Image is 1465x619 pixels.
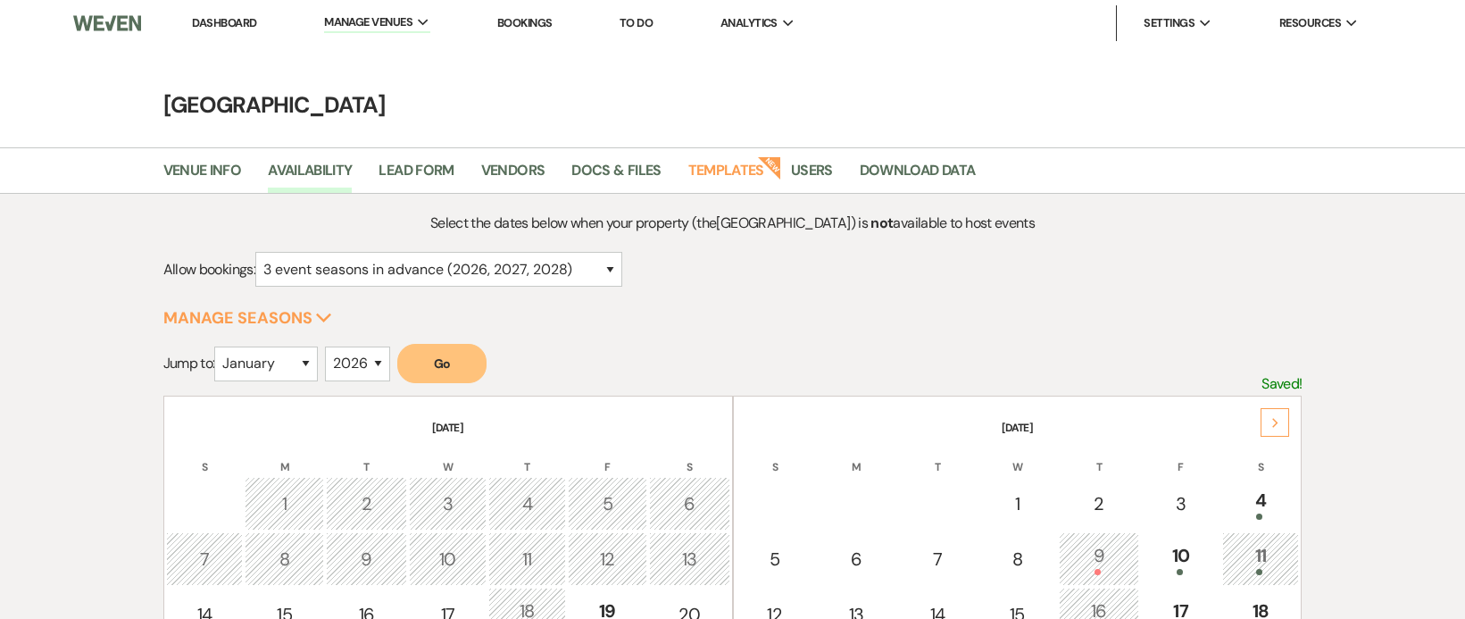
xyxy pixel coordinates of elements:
[163,159,242,193] a: Venue Info
[870,213,893,232] strong: not
[736,398,1300,436] th: [DATE]
[488,438,566,475] th: T
[1232,542,1290,575] div: 11
[987,546,1047,573] div: 8
[720,14,778,32] span: Analytics
[324,13,412,31] span: Manage Venues
[620,15,653,30] a: To Do
[1232,487,1290,520] div: 4
[826,546,887,573] div: 6
[1069,542,1130,575] div: 9
[1261,372,1302,396] p: Saved!
[659,490,720,517] div: 6
[571,159,661,193] a: Docs & Files
[245,438,324,475] th: M
[736,438,815,475] th: S
[791,159,833,193] a: Users
[419,490,477,517] div: 3
[816,438,897,475] th: M
[326,438,407,475] th: T
[254,546,314,573] div: 8
[659,546,720,573] div: 13
[860,159,976,193] a: Download Data
[578,546,637,573] div: 12
[305,212,1160,235] p: Select the dates below when your property (the [GEOGRAPHIC_DATA] ) is available to host events
[1222,438,1300,475] th: S
[163,310,332,326] button: Manage Seasons
[166,398,730,436] th: [DATE]
[688,159,764,193] a: Templates
[379,159,454,193] a: Lead Form
[498,546,556,573] div: 11
[1059,438,1140,475] th: T
[336,490,397,517] div: 2
[268,159,352,193] a: Availability
[497,15,553,30] a: Bookings
[649,438,730,475] th: S
[73,4,141,42] img: Weven Logo
[909,546,967,573] div: 7
[409,438,487,475] th: W
[397,344,487,383] button: Go
[1151,490,1211,517] div: 3
[899,438,977,475] th: T
[163,260,255,279] span: Allow bookings:
[757,155,782,180] strong: New
[192,15,256,30] a: Dashboard
[163,354,215,372] span: Jump to:
[90,89,1376,121] h4: [GEOGRAPHIC_DATA]
[498,490,556,517] div: 4
[1151,542,1211,575] div: 10
[987,490,1047,517] div: 1
[1279,14,1341,32] span: Resources
[481,159,545,193] a: Vendors
[254,490,314,517] div: 1
[419,546,477,573] div: 10
[745,546,805,573] div: 5
[578,490,637,517] div: 5
[978,438,1057,475] th: W
[176,546,234,573] div: 7
[568,438,647,475] th: F
[166,438,244,475] th: S
[1069,490,1130,517] div: 2
[1141,438,1220,475] th: F
[336,546,397,573] div: 9
[1144,14,1194,32] span: Settings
